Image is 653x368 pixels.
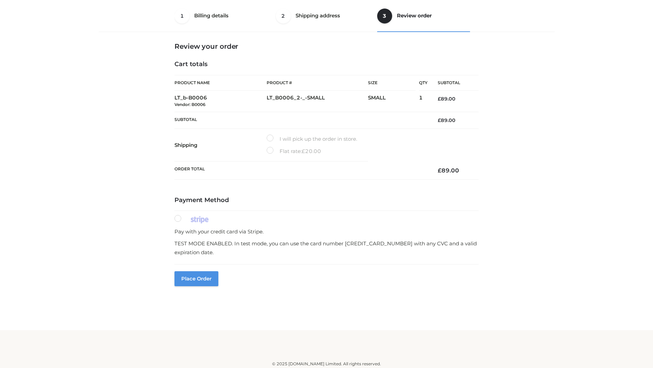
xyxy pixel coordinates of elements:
th: Order Total [174,162,428,180]
span: £ [438,167,441,174]
th: Size [368,75,416,91]
bdi: 89.00 [438,96,455,102]
th: Qty [419,75,428,91]
th: Product # [267,75,368,91]
bdi: 89.00 [438,117,455,123]
span: £ [302,148,305,154]
td: LT_b-B0006 [174,91,267,112]
th: Subtotal [428,75,479,91]
p: TEST MODE ENABLED. In test mode, you can use the card number [CREDIT_CARD_NUMBER] with any CVC an... [174,239,479,257]
label: I will pick up the order in store. [267,135,357,143]
bdi: 20.00 [302,148,321,154]
h3: Review your order [174,42,479,50]
td: 1 [419,91,428,112]
small: Vendor: B0006 [174,102,205,107]
p: Pay with your credit card via Stripe. [174,227,479,236]
span: £ [438,96,441,102]
div: © 2025 [DOMAIN_NAME] Limited. All rights reserved. [101,361,552,367]
button: Place order [174,271,218,286]
h4: Cart totals [174,61,479,68]
td: LT_B0006_2-_-SMALL [267,91,368,112]
span: £ [438,117,441,123]
th: Shipping [174,129,267,162]
th: Subtotal [174,112,428,128]
bdi: 89.00 [438,167,459,174]
label: Flat rate: [267,147,321,156]
td: SMALL [368,91,419,112]
h4: Payment Method [174,197,479,204]
th: Product Name [174,75,267,91]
